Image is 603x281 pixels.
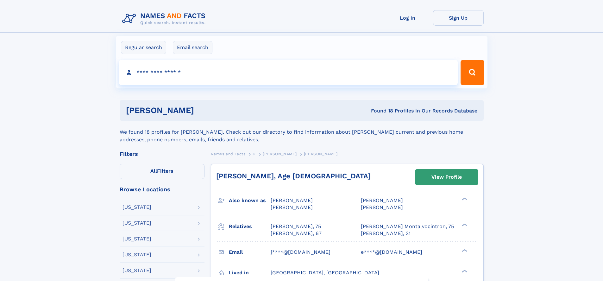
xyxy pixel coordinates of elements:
a: Sign Up [433,10,484,26]
div: ❯ [460,197,468,201]
h3: Also known as [229,195,271,206]
label: Regular search [121,41,166,54]
a: Names and Facts [211,150,246,158]
span: [PERSON_NAME] [263,152,297,156]
div: We found 18 profiles for [PERSON_NAME]. Check out our directory to find information about [PERSON... [120,121,484,144]
div: [US_STATE] [122,220,151,226]
a: View Profile [415,169,478,185]
span: [PERSON_NAME] [361,197,403,203]
div: [US_STATE] [122,268,151,273]
div: ❯ [460,248,468,252]
button: Search Button [461,60,484,85]
a: [PERSON_NAME] Montalvocintron, 75 [361,223,454,230]
a: [PERSON_NAME], 67 [271,230,322,237]
img: Logo Names and Facts [120,10,211,27]
div: [US_STATE] [122,205,151,210]
label: Filters [120,164,204,179]
span: [GEOGRAPHIC_DATA], [GEOGRAPHIC_DATA] [271,270,379,276]
h3: Relatives [229,221,271,232]
div: Filters [120,151,204,157]
span: G [253,152,256,156]
a: [PERSON_NAME] [263,150,297,158]
div: View Profile [431,170,462,184]
div: ❯ [460,223,468,227]
a: [PERSON_NAME], 75 [271,223,321,230]
span: [PERSON_NAME] [271,204,313,210]
h3: Email [229,247,271,258]
a: [PERSON_NAME], 31 [361,230,411,237]
div: Browse Locations [120,187,204,192]
span: [PERSON_NAME] [304,152,338,156]
span: [PERSON_NAME] [361,204,403,210]
a: Log In [382,10,433,26]
div: [US_STATE] [122,252,151,257]
label: Email search [173,41,212,54]
h1: [PERSON_NAME] [126,106,283,114]
div: Found 18 Profiles In Our Records Database [282,107,477,114]
span: All [150,168,157,174]
span: [PERSON_NAME] [271,197,313,203]
div: ❯ [460,269,468,273]
h3: Lived in [229,267,271,278]
input: search input [119,60,458,85]
a: [PERSON_NAME], Age [DEMOGRAPHIC_DATA] [216,172,371,180]
div: [US_STATE] [122,236,151,241]
a: G [253,150,256,158]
